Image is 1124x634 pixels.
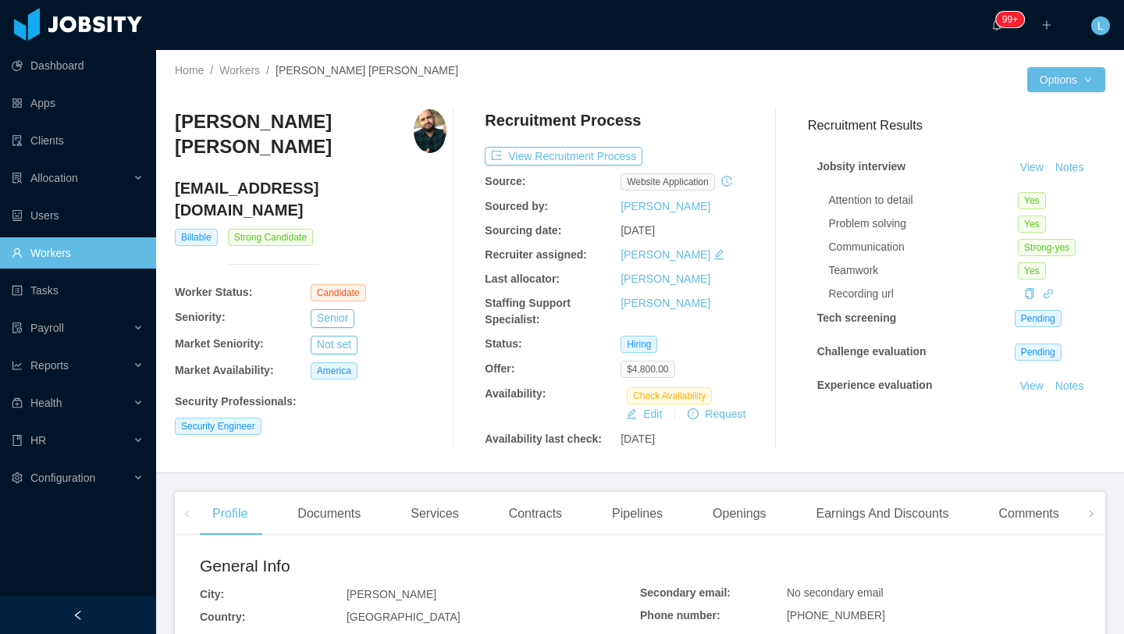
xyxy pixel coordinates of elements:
strong: Challenge evaluation [817,345,927,358]
h2: General Info [200,554,640,579]
b: Seniority: [175,311,226,323]
i: icon: history [721,176,732,187]
span: Health [30,397,62,409]
i: icon: line-chart [12,360,23,371]
div: Attention to detail [829,192,1019,208]
span: / [266,64,269,77]
span: website application [621,173,715,191]
b: Availability last check: [485,433,602,445]
i: icon: bell [991,20,1002,30]
button: icon: exportView Recruitment Process [485,147,642,166]
button: icon: editEdit [620,404,668,423]
strong: Jobsity interview [817,160,906,173]
span: [GEOGRAPHIC_DATA] [347,611,461,623]
span: HR [30,434,46,447]
i: icon: copy [1024,288,1035,299]
b: Staffing Support Specialist: [485,297,571,326]
div: Earnings And Discounts [804,492,962,536]
span: Configuration [30,472,95,484]
a: View [1015,379,1049,392]
a: icon: link [1043,287,1054,300]
span: Pending [1015,310,1062,327]
b: Country: [200,611,245,623]
span: $4,800.00 [621,361,674,378]
i: icon: solution [12,173,23,183]
button: Optionsicon: down [1027,67,1105,92]
span: Strong-yes [1018,239,1076,256]
span: [PERSON_NAME] [347,588,436,600]
span: Allocation [30,172,78,184]
button: Notes [1049,158,1090,177]
i: icon: left [183,510,191,518]
i: icon: file-protect [12,322,23,333]
i: icon: plus [1041,20,1052,30]
div: Services [398,492,471,536]
span: Yes [1018,192,1046,209]
b: Recruiter assigned: [485,248,587,261]
b: Offer: [485,362,514,375]
span: [PHONE_NUMBER] [787,609,885,622]
a: [PERSON_NAME] [621,248,710,261]
b: Status: [485,337,521,350]
a: icon: pie-chartDashboard [12,50,144,81]
span: Yes [1018,215,1046,233]
button: Senior [311,309,354,328]
b: Sourced by: [485,200,548,212]
div: Contracts [496,492,574,536]
i: icon: right [1087,510,1095,518]
b: Worker Status: [175,286,252,298]
div: Pipelines [599,492,675,536]
a: icon: exportView Recruitment Process [485,150,642,162]
span: America [311,362,357,379]
strong: Tech screening [817,312,897,324]
div: Problem solving [829,215,1019,232]
img: f72e356d-e14d-457f-b478-d325fb12777a_68db0b5c18a46-400w.png [414,109,446,153]
span: Hiring [621,336,657,353]
span: Pending [1015,344,1062,361]
span: Candidate [311,284,366,301]
div: Documents [285,492,373,536]
a: Workers [219,64,260,77]
div: Recording url [829,286,1019,302]
h3: [PERSON_NAME] [PERSON_NAME] [175,109,414,160]
div: Teamwork [829,262,1019,279]
h4: [EMAIL_ADDRESS][DOMAIN_NAME] [175,177,446,221]
a: [PERSON_NAME] [621,200,710,212]
a: View [1015,161,1049,173]
a: icon: auditClients [12,125,144,156]
a: icon: userWorkers [12,237,144,269]
b: Source: [485,175,525,187]
b: Availability: [485,387,546,400]
a: icon: appstoreApps [12,87,144,119]
sup: 122 [996,12,1024,27]
a: Home [175,64,204,77]
h4: Recruitment Process [485,109,641,131]
b: Last allocator: [485,272,560,285]
a: [PERSON_NAME] [621,297,710,309]
span: Payroll [30,322,64,334]
span: Strong Candidate [228,229,313,246]
div: Comments [986,492,1071,536]
span: Security Engineer [175,418,261,435]
span: [DATE] [621,433,655,445]
div: Communication [829,239,1019,255]
div: Copy [1024,286,1035,302]
i: icon: edit [713,249,724,260]
button: Not set [311,336,357,354]
i: icon: book [12,435,23,446]
span: [PERSON_NAME] [PERSON_NAME] [276,64,458,77]
button: Notes [1049,377,1090,396]
i: icon: link [1043,288,1054,299]
b: Phone number: [640,609,720,622]
i: icon: setting [12,472,23,483]
span: No secondary email [787,586,884,599]
a: icon: robotUsers [12,200,144,231]
b: Secondary email: [640,586,731,599]
span: [DATE] [621,224,655,237]
div: Profile [200,492,260,536]
b: Market Seniority: [175,337,264,350]
b: Market Availability: [175,364,274,376]
a: icon: profileTasks [12,275,144,306]
b: Security Professionals : [175,395,297,408]
strong: Experience evaluation [817,379,933,391]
